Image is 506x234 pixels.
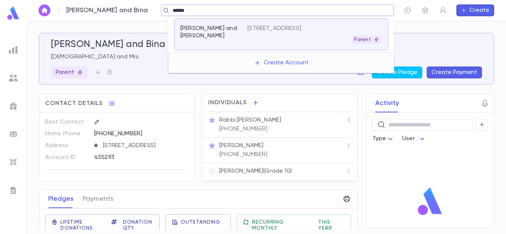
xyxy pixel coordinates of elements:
[372,136,386,142] span: Type
[219,167,292,175] p: [PERSON_NAME] (Grade 10)
[351,35,382,44] div: Parent
[219,116,281,124] p: Rabbi [PERSON_NAME]
[83,190,113,208] button: Payments
[9,158,18,167] img: imports_grey.530a8a0e642e233f2baf0ef88e8c9fcb.svg
[51,39,165,50] h5: [PERSON_NAME] and Bina
[45,128,88,140] p: Home Phone
[6,6,21,20] img: logo
[51,67,87,78] div: Parent
[51,53,482,61] p: [DEMOGRAPHIC_DATA] and Mrs.
[402,136,415,142] span: User
[456,4,494,16] button: Create
[252,219,309,231] span: Recurring Monthly
[219,125,267,133] p: [PHONE_NUMBER]
[100,142,189,149] span: [STREET_ADDRESS]
[354,37,379,43] p: Parent
[181,219,220,225] span: Outstanding
[415,187,445,216] img: logo
[9,45,18,54] img: reports_grey.c525e4749d1bce6a11f5fe2a8de1b229.svg
[66,6,148,14] p: [PERSON_NAME] and Bina
[180,25,239,40] p: [PERSON_NAME] and [PERSON_NAME]
[375,94,399,112] button: Activity
[9,74,18,82] img: students_grey.60c7aba0da46da39d6d829b817ac14fc.svg
[372,67,422,78] button: Create Pledge
[318,219,345,231] span: This Year
[94,152,169,163] div: 455293
[248,56,314,70] button: Create Account
[40,7,49,13] img: home_white.a664292cf8c1dea59945f0da9f25487c.svg
[45,140,88,152] p: Address
[48,190,74,208] button: Pledges
[9,102,18,111] img: campaigns_grey.99e729a5f7ee94e3726e6486bddda8f1.svg
[94,128,188,139] div: [PHONE_NUMBER]
[219,142,263,149] p: [PERSON_NAME]
[60,219,102,231] span: Lifetime Donations
[402,132,427,146] div: User
[45,152,88,163] p: Account ID
[56,69,83,76] p: Parent
[45,116,88,128] p: Best Contact
[372,132,395,146] div: Type
[45,100,103,107] span: Contact Details
[9,130,18,139] img: batches_grey.339ca447c9d9533ef1741baa751efc33.svg
[247,25,301,32] p: [STREET_ADDRESS]
[427,67,482,78] button: Create Payment
[208,99,247,106] span: Individuals
[123,219,153,231] span: Donation Qty
[219,151,267,158] p: [PHONE_NUMBER]
[9,186,18,195] img: letters_grey.7941b92b52307dd3b8a917253454ce1c.svg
